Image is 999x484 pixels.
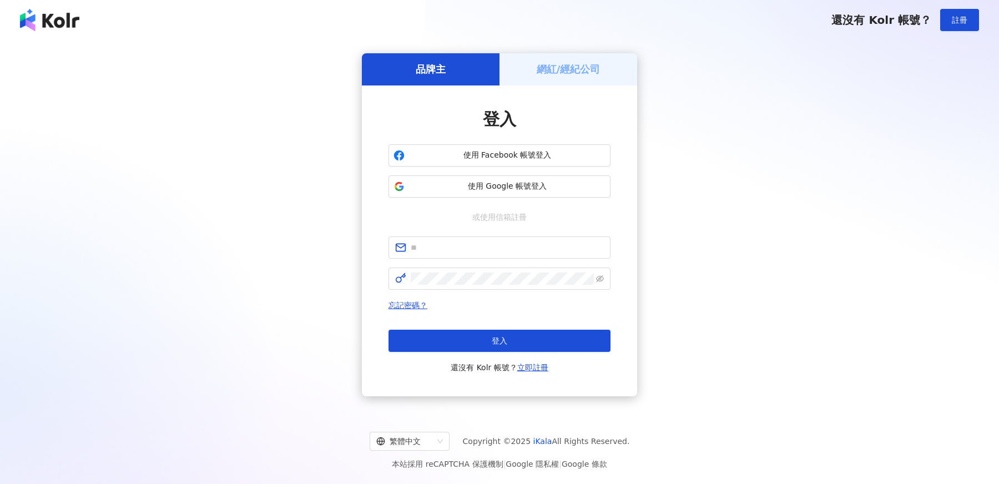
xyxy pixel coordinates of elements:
span: eye-invisible [596,275,604,283]
span: 使用 Google 帳號登入 [409,181,606,192]
a: 忘記密碼？ [389,301,427,310]
a: 立即註冊 [517,363,548,372]
button: 使用 Facebook 帳號登入 [389,144,610,167]
span: 註冊 [952,16,967,24]
button: 註冊 [940,9,979,31]
button: 使用 Google 帳號登入 [389,175,610,198]
span: | [559,460,562,468]
span: 本站採用 reCAPTCHA 保護機制 [392,457,607,471]
span: 使用 Facebook 帳號登入 [409,150,606,161]
button: 登入 [389,330,610,352]
span: | [503,460,506,468]
span: 還沒有 Kolr 帳號？ [831,13,931,27]
h5: 品牌主 [416,62,446,76]
a: iKala [533,437,552,446]
span: 登入 [492,336,507,345]
span: 登入 [483,109,516,129]
a: Google 條款 [562,460,607,468]
span: Copyright © 2025 All Rights Reserved. [463,435,630,448]
span: 還沒有 Kolr 帳號？ [451,361,548,374]
span: 或使用信箱註冊 [465,211,534,223]
h5: 網紅/經紀公司 [537,62,601,76]
div: 繁體中文 [376,432,433,450]
img: logo [20,9,79,31]
a: Google 隱私權 [506,460,559,468]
